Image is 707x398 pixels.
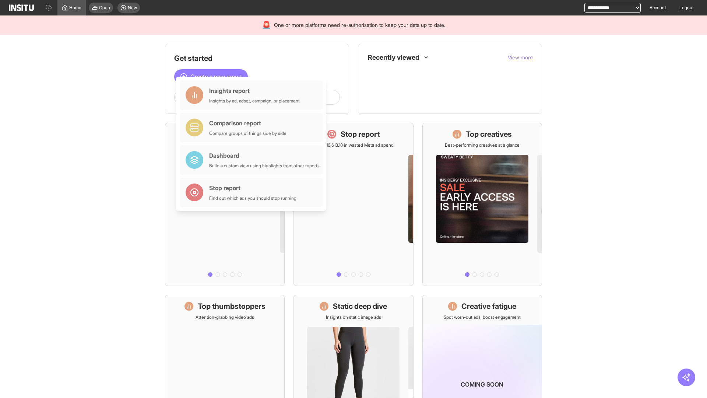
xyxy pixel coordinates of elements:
[326,314,381,320] p: Insights on static image ads
[209,163,320,169] div: Build a custom view using highlights from other reports
[209,195,296,201] div: Find out which ads you should stop running
[209,98,300,104] div: Insights by ad, adset, campaign, or placement
[313,142,394,148] p: Save £16,613.18 in wasted Meta ad spend
[128,5,137,11] span: New
[190,72,242,81] span: Create a new report
[341,129,380,139] h1: Stop report
[422,123,542,286] a: Top creativesBest-performing creatives at a glance
[196,314,254,320] p: Attention-grabbing video ads
[209,151,320,160] div: Dashboard
[209,130,286,136] div: Compare groups of things side by side
[333,301,387,311] h1: Static deep dive
[69,5,81,11] span: Home
[293,123,413,286] a: Stop reportSave £16,613.18 in wasted Meta ad spend
[9,4,34,11] img: Logo
[508,54,533,61] button: View more
[262,20,271,30] div: 🚨
[209,86,300,95] div: Insights report
[174,53,340,63] h1: Get started
[99,5,110,11] span: Open
[198,301,265,311] h1: Top thumbstoppers
[209,184,296,192] div: Stop report
[174,69,248,84] button: Create a new report
[209,119,286,128] div: Comparison report
[466,129,512,139] h1: Top creatives
[508,54,533,60] span: View more
[445,142,520,148] p: Best-performing creatives at a glance
[165,123,285,286] a: What's live nowSee all active ads instantly
[274,21,445,29] span: One or more platforms need re-authorisation to keep your data up to date.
